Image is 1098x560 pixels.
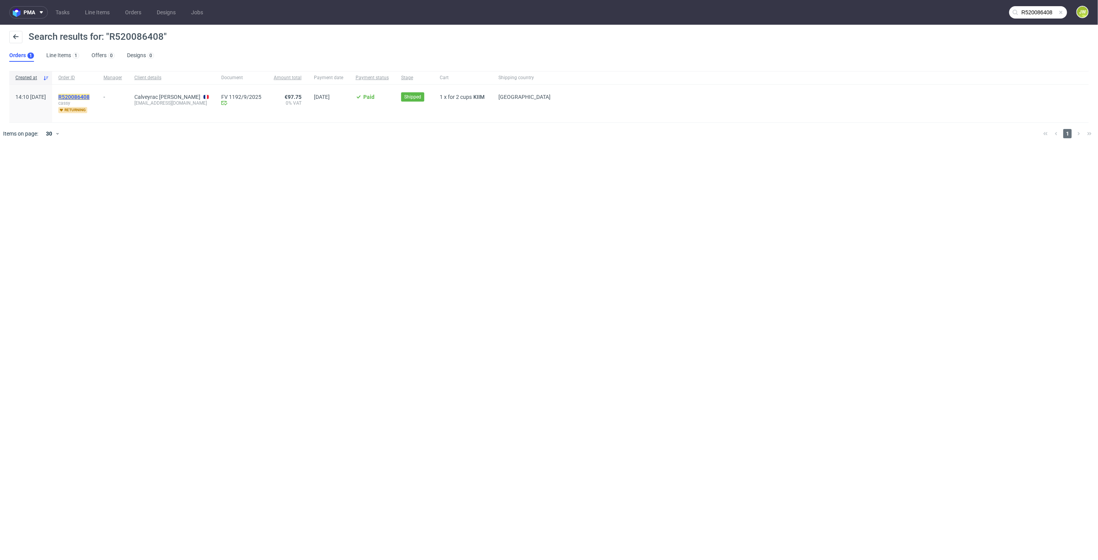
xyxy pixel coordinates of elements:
[24,10,35,15] span: pma
[440,94,443,100] span: 1
[404,93,421,100] span: Shipped
[58,75,91,81] span: Order ID
[15,94,46,100] span: 14:10 [DATE]
[363,94,374,100] span: Paid
[120,6,146,19] a: Orders
[51,6,74,19] a: Tasks
[58,100,91,106] span: cassy
[401,75,427,81] span: Stage
[440,75,486,81] span: Cart
[103,91,122,100] div: -
[134,100,209,106] div: [EMAIL_ADDRESS][DOMAIN_NAME]
[1063,129,1072,138] span: 1
[498,94,551,100] span: [GEOGRAPHIC_DATA]
[356,75,389,81] span: Payment status
[134,94,200,100] a: Calveyrac [PERSON_NAME]
[221,94,261,100] a: FV 1192/9/2025
[1077,7,1088,17] figcaption: JW
[58,94,91,100] a: R520086408
[29,53,32,58] div: 1
[274,75,302,81] span: Amount total
[103,75,122,81] span: Manager
[285,94,302,100] span: €97.75
[91,49,115,62] a: Offers0
[472,94,486,100] a: KIIM
[314,75,343,81] span: Payment date
[314,94,330,100] span: [DATE]
[448,94,472,100] span: for 2 cups
[58,107,87,113] span: returning
[58,94,90,100] mark: R520086408
[15,75,40,81] span: Created at
[41,128,55,139] div: 30
[498,75,551,81] span: Shipping country
[3,130,38,137] span: Items on page:
[127,49,154,62] a: Designs0
[9,6,48,19] button: pma
[46,49,79,62] a: Line Items1
[9,49,34,62] a: Orders1
[80,6,114,19] a: Line Items
[134,75,209,81] span: Client details
[75,53,77,58] div: 1
[186,6,208,19] a: Jobs
[274,100,302,106] span: 0% VAT
[149,53,152,58] div: 0
[29,31,167,42] span: Search results for: "R520086408"
[13,8,24,17] img: logo
[221,75,261,81] span: Document
[110,53,113,58] div: 0
[440,94,486,100] div: x
[152,6,180,19] a: Designs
